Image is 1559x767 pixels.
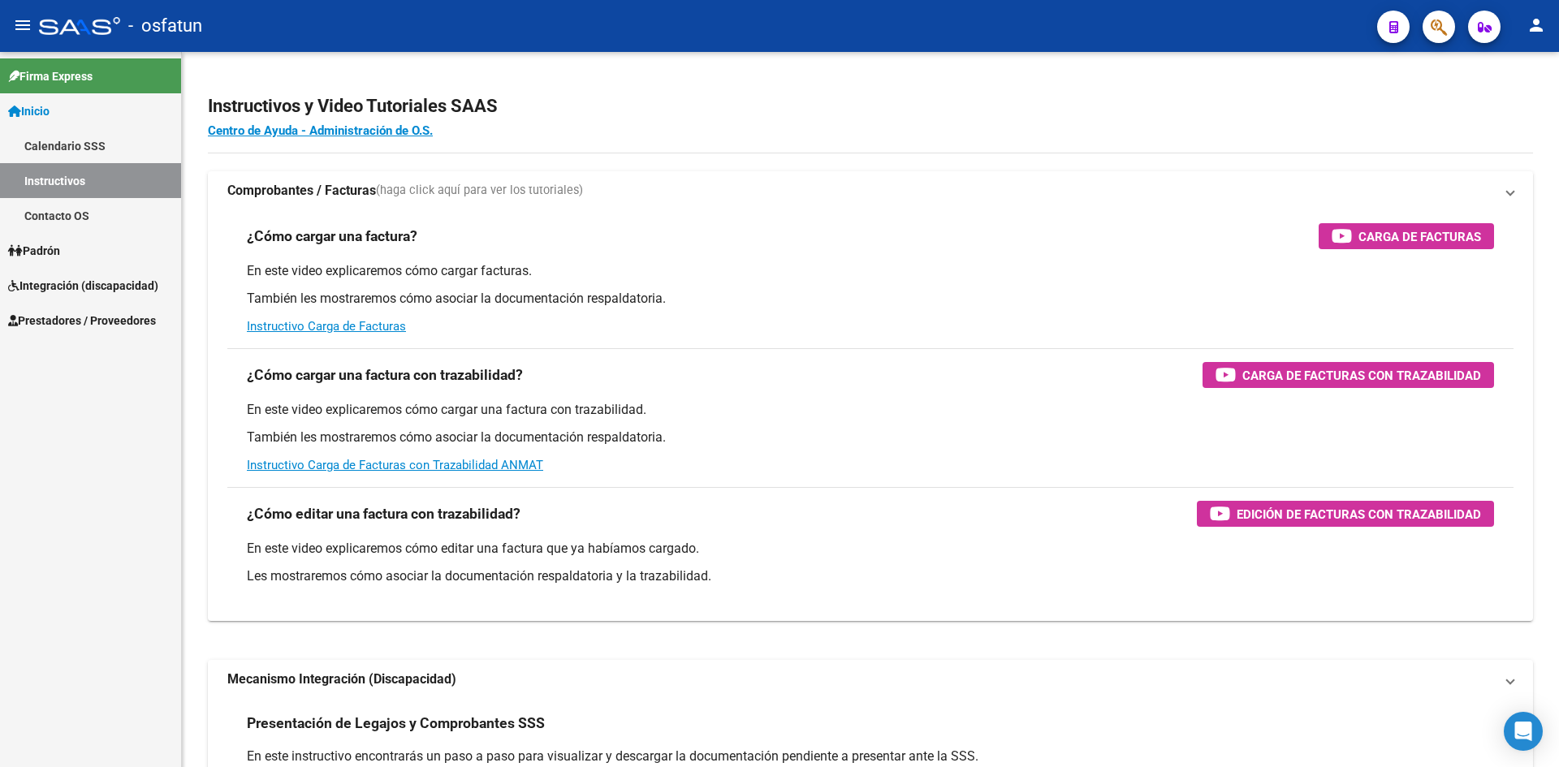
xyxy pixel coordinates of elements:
h3: ¿Cómo cargar una factura? [247,225,417,248]
p: Les mostraremos cómo asociar la documentación respaldatoria y la trazabilidad. [247,567,1494,585]
p: En este video explicaremos cómo editar una factura que ya habíamos cargado. [247,540,1494,558]
p: En este video explicaremos cómo cargar facturas. [247,262,1494,280]
div: Comprobantes / Facturas(haga click aquí para ver los tutoriales) [208,210,1533,621]
a: Instructivo Carga de Facturas con Trazabilidad ANMAT [247,458,543,472]
span: Prestadores / Proveedores [8,312,156,330]
span: Carga de Facturas [1358,226,1481,247]
button: Edición de Facturas con Trazabilidad [1197,501,1494,527]
button: Carga de Facturas [1319,223,1494,249]
span: Edición de Facturas con Trazabilidad [1237,504,1481,524]
span: Inicio [8,102,50,120]
h3: ¿Cómo editar una factura con trazabilidad? [247,502,520,525]
h3: ¿Cómo cargar una factura con trazabilidad? [247,364,523,386]
span: Carga de Facturas con Trazabilidad [1242,365,1481,386]
span: Padrón [8,242,60,260]
mat-icon: menu [13,15,32,35]
a: Instructivo Carga de Facturas [247,319,406,334]
h2: Instructivos y Video Tutoriales SAAS [208,91,1533,122]
p: En este video explicaremos cómo cargar una factura con trazabilidad. [247,401,1494,419]
span: - osfatun [128,8,202,44]
mat-expansion-panel-header: Comprobantes / Facturas(haga click aquí para ver los tutoriales) [208,171,1533,210]
mat-icon: person [1527,15,1546,35]
span: Firma Express [8,67,93,85]
a: Centro de Ayuda - Administración de O.S. [208,123,433,138]
h3: Presentación de Legajos y Comprobantes SSS [247,712,545,735]
strong: Mecanismo Integración (Discapacidad) [227,670,456,688]
mat-expansion-panel-header: Mecanismo Integración (Discapacidad) [208,660,1533,699]
p: En este instructivo encontrarás un paso a paso para visualizar y descargar la documentación pendi... [247,748,1494,765]
button: Carga de Facturas con Trazabilidad [1203,362,1494,388]
div: Open Intercom Messenger [1504,712,1543,751]
p: También les mostraremos cómo asociar la documentación respaldatoria. [247,429,1494,446]
strong: Comprobantes / Facturas [227,182,376,200]
span: Integración (discapacidad) [8,277,158,295]
p: También les mostraremos cómo asociar la documentación respaldatoria. [247,290,1494,308]
span: (haga click aquí para ver los tutoriales) [376,182,583,200]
